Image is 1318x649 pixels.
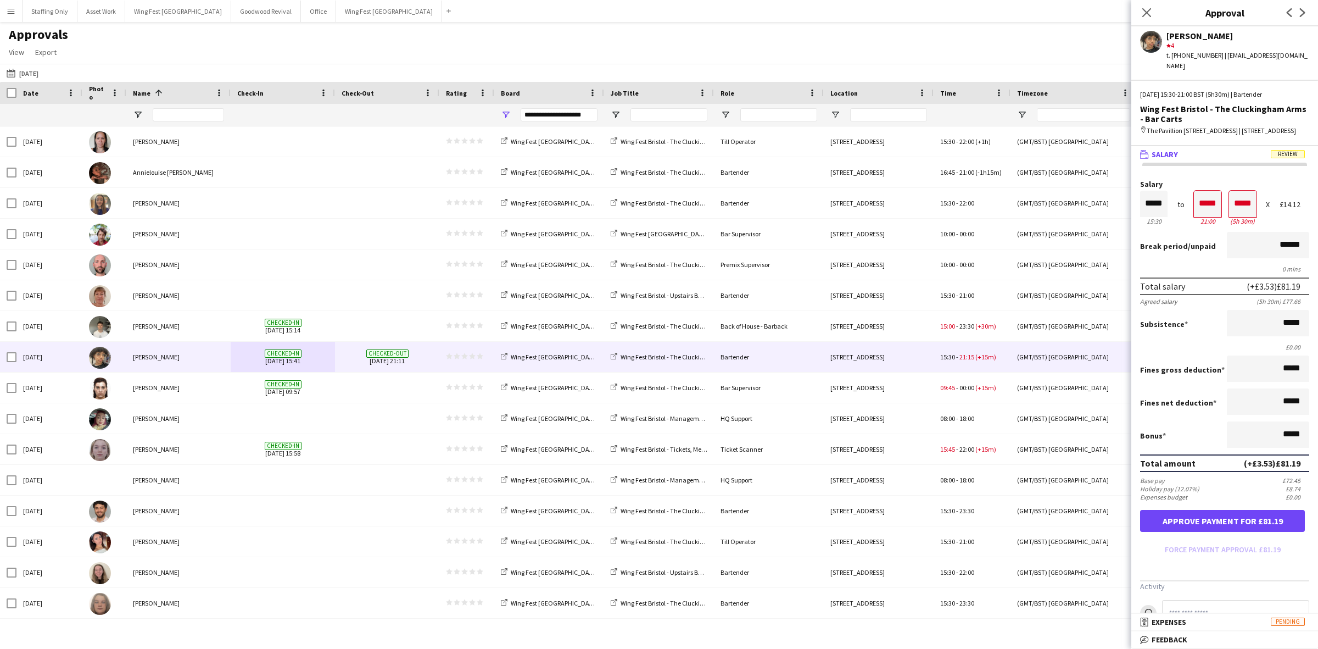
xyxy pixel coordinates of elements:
a: Wing Fest [GEOGRAPHIC_DATA] [501,507,599,515]
div: [STREET_ADDRESS] [824,434,934,464]
button: Open Filter Menu [611,110,621,120]
button: Wing Fest [GEOGRAPHIC_DATA] [125,1,231,22]
span: [DATE] 15:41 [237,342,328,372]
span: 21:00 [959,537,974,546]
div: (GMT/BST) [GEOGRAPHIC_DATA] [1010,311,1137,341]
button: [DATE] [4,66,41,80]
div: Holiday pay (12.07%) [1140,485,1199,493]
span: Date [23,89,38,97]
div: Wing Fest Bristol - The Cluckingham Arms - Bar Carts [1140,104,1309,124]
a: Wing Fest [GEOGRAPHIC_DATA] [501,414,599,423]
span: Wing Fest [GEOGRAPHIC_DATA] [511,568,599,576]
a: Wing Fest Bristol - The Cluckingham Arms - Bar Carts [611,322,767,330]
div: [STREET_ADDRESS] [824,342,934,372]
a: Wing Fest Bristol - The Cluckingham Arms - Container Bar [611,199,780,207]
h3: Approval [1131,5,1318,20]
span: 16:45 [940,168,955,176]
span: 15:00 [940,322,955,330]
a: Wing Fest Bristol - The Cluckingham Arms - Bar Carts [611,137,767,146]
span: Wing Fest Bristol - The Cluckingham Arms - Bar Carts [621,353,767,361]
div: [DATE] [16,249,82,280]
span: 00:00 [959,384,974,392]
div: (GMT/BST) [GEOGRAPHIC_DATA] [1010,403,1137,434]
a: Wing Fest [GEOGRAPHIC_DATA] [501,568,599,576]
span: Wing Fest [GEOGRAPHIC_DATA] [511,445,599,453]
span: 08:00 [940,476,955,484]
div: [DATE] [16,157,82,187]
span: Wing Fest Bristol - The Cluckingham Arms - Bar Carts [621,168,767,176]
span: 23:30 [959,507,974,515]
span: - [956,199,958,207]
label: Subsistence [1140,319,1188,329]
div: Bartender [714,496,824,526]
div: Ticket Scanner [714,434,824,464]
label: Fines net deduction [1140,398,1216,408]
span: Checked-in [265,380,301,389]
a: Wing Fest Bristol - The Cluckingham Arms - Bar Carts [611,353,767,361]
mat-expansion-panel-header: ExpensesPending [1131,614,1318,630]
div: [STREET_ADDRESS] [824,373,934,403]
span: - [956,476,958,484]
div: Base pay [1140,476,1165,485]
div: [STREET_ADDRESS] [824,219,934,249]
div: Bartender [714,188,824,218]
span: (+30m) [975,322,996,330]
div: [STREET_ADDRESS] [824,249,934,280]
img: Annielouise Legg [89,162,111,184]
div: Bartender [714,342,824,372]
button: Open Filter Menu [721,110,730,120]
span: Wing Fest Bristol - Upstairs Bar Carts [621,568,720,576]
div: Total amount [1140,458,1196,469]
div: [STREET_ADDRESS] [824,465,934,495]
div: (GMT/BST) [GEOGRAPHIC_DATA] [1010,249,1137,280]
button: Open Filter Menu [830,110,840,120]
span: Photo [89,85,107,101]
div: (GMT/BST) [GEOGRAPHIC_DATA] [1010,342,1137,372]
img: Benjamin Morris [89,224,111,246]
div: [PERSON_NAME] [126,496,231,526]
div: [DATE] [16,526,82,557]
div: [PERSON_NAME] [126,249,231,280]
a: Wing Fest Bristol - Tickets, Merch & Games [611,445,737,453]
span: Wing Fest [GEOGRAPHIC_DATA] - [GEOGRAPHIC_DATA] Activation [621,230,803,238]
span: Wing Fest Bristol - The Cluckingham Arms - Bar Carts [621,599,767,607]
div: [PERSON_NAME] [126,465,231,495]
div: Bartender [714,557,824,587]
button: Open Filter Menu [133,110,143,120]
span: Wing Fest Bristol - The Cluckingham Arms - Container Bar [621,199,780,207]
button: Staffing Only [23,1,77,22]
div: 0 mins [1140,265,1309,273]
button: Wing Fest [GEOGRAPHIC_DATA] [336,1,442,22]
div: [STREET_ADDRESS] [824,280,934,310]
div: [DATE] [16,496,82,526]
div: £8.74 [1286,485,1309,493]
mat-expansion-panel-header: Feedback [1131,631,1318,648]
a: Wing Fest Bristol - Management Team [611,414,726,423]
span: Wing Fest [GEOGRAPHIC_DATA] [511,599,599,607]
div: (5h 30m) £77.66 [1256,297,1309,306]
a: Wing Fest [GEOGRAPHIC_DATA] [501,322,599,330]
span: Wing Fest [GEOGRAPHIC_DATA] [511,476,599,484]
span: - [956,291,958,299]
span: 15:45 [940,445,955,453]
button: Open Filter Menu [501,110,511,120]
div: [PERSON_NAME] [126,403,231,434]
span: Wing Fest [GEOGRAPHIC_DATA] [511,537,599,546]
span: Review [1271,150,1305,158]
div: (+£3.53) £81.19 [1244,458,1300,469]
span: Wing Fest Bristol - The Cluckingham Arms - Bar Carts [621,537,767,546]
a: Wing Fest Bristol - The Cluckingham Arms [611,260,736,269]
span: Time [940,89,956,97]
div: (GMT/BST) [GEOGRAPHIC_DATA] [1010,157,1137,187]
span: (-1h15m) [975,168,1002,176]
div: Back of House - Barback [714,619,824,649]
span: 00:00 [959,260,974,269]
div: HQ Support [714,403,824,434]
div: [STREET_ADDRESS] [824,403,934,434]
span: 15:30 [940,137,955,146]
a: Wing Fest [GEOGRAPHIC_DATA] [501,230,599,238]
span: Wing Fest [GEOGRAPHIC_DATA] [511,137,599,146]
div: [PERSON_NAME] [126,588,231,618]
a: Wing Fest [GEOGRAPHIC_DATA] [501,260,599,269]
span: Board [501,89,520,97]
